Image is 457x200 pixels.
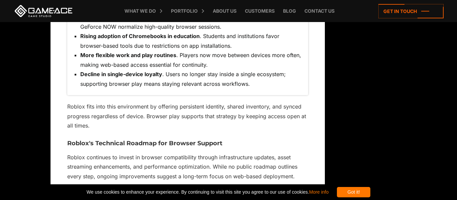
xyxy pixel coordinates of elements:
li: . Players now move between devices more often, making web-based access essential for continuity. [80,50,301,69]
strong: Decline in single-device loyalty [80,71,162,77]
a: Get in touch [378,4,444,18]
div: Got it! [337,187,370,197]
strong: Rising adoption of Chromebooks in education [80,33,200,39]
li: . Students and institutions favor browser-based tools due to restrictions on app installations. [80,31,301,50]
h3: Roblox's Technical Roadmap for Browser Support [67,140,308,147]
strong: More flexible work and play routines [80,52,176,58]
a: More info [309,189,329,195]
li: . Users no longer stay inside a single ecosystem; supporting browser play means staying relevant ... [80,69,301,88]
p: Roblox continues to invest in browser compatibility through infrastructure updates, asset streami... [67,153,308,181]
span: We use cookies to enhance your experience. By continuing to visit this site you agree to our use ... [87,187,329,197]
p: Roblox fits into this environment by offering persistent identity, shared inventory, and synced p... [67,102,308,130]
li: . Services like Xbox Cloud Gaming and NVIDIA GeForce NOW normalize high-quality browser sessions. [80,13,301,32]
